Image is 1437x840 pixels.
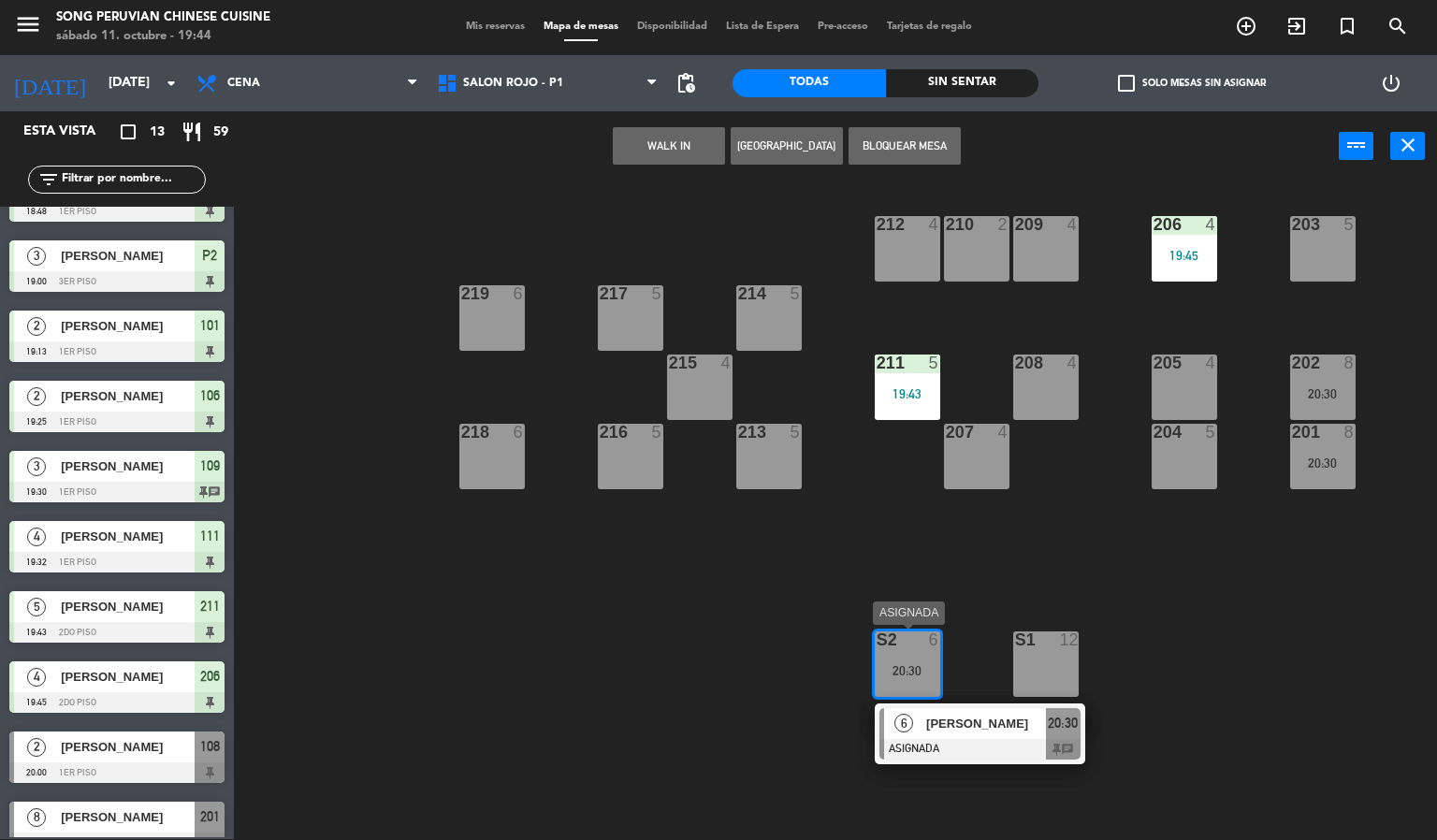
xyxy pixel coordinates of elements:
span: 211 [200,595,220,617]
span: 201 [200,805,220,828]
span: [PERSON_NAME] [61,597,195,616]
span: [PERSON_NAME] [61,386,195,406]
div: 8 [1344,355,1356,371]
span: Tarjetas de regalo [878,22,981,32]
i: search [1386,15,1409,37]
span: 2 [27,387,46,406]
div: S2 [877,631,878,648]
div: Song Peruvian Chinese Cuisine [56,8,270,27]
button: WALK IN [613,127,725,165]
i: menu [14,10,42,38]
div: 208 [1015,355,1016,371]
div: 5 [791,285,802,302]
span: 4 [27,668,46,687]
div: 20:30 [1290,387,1356,400]
i: exit_to_app [1285,15,1308,37]
span: [PERSON_NAME] [61,527,195,546]
input: Filtrar por nombre... [60,169,205,190]
div: 216 [600,424,601,441]
div: 5 [929,355,940,371]
div: sábado 11. octubre - 19:44 [56,27,270,46]
i: arrow_drop_down [160,72,182,94]
span: Cena [227,77,260,90]
span: 20:30 [1048,712,1078,734]
div: 5 [1206,424,1217,441]
span: P2 [202,244,217,267]
span: [PERSON_NAME] [61,667,195,687]
i: add_circle_outline [1235,15,1257,37]
span: 108 [200,735,220,758]
span: SALON ROJO - P1 [463,77,563,90]
div: 20:30 [875,664,940,677]
span: [PERSON_NAME] [61,246,195,266]
span: 3 [27,247,46,266]
i: filter_list [37,168,60,191]
i: power_settings_new [1380,72,1402,94]
span: 59 [213,122,228,143]
span: 3 [27,457,46,476]
div: 12 [1060,631,1079,648]
div: 214 [738,285,739,302]
div: 19:45 [1152,249,1217,262]
div: 4 [929,216,940,233]
span: pending_actions [675,72,697,94]
div: S1 [1015,631,1016,648]
button: power_input [1339,132,1373,160]
span: 206 [200,665,220,688]
i: close [1397,134,1419,156]
span: Lista de Espera [717,22,808,32]
span: 101 [200,314,220,337]
span: 5 [27,598,46,616]
div: 215 [669,355,670,371]
span: [PERSON_NAME] [61,456,195,476]
span: [PERSON_NAME] [61,316,195,336]
span: 109 [200,455,220,477]
span: Mis reservas [457,22,534,32]
div: 4 [1067,216,1079,233]
div: 4 [1206,216,1217,233]
div: Esta vista [9,121,135,143]
button: Bloquear Mesa [849,127,961,165]
div: 203 [1292,216,1293,233]
span: [PERSON_NAME] [61,807,195,827]
div: 5 [652,424,663,441]
div: ASIGNADA [873,601,945,625]
div: 218 [461,424,462,441]
div: 20:30 [1290,456,1356,470]
label: Solo mesas sin asignar [1118,75,1266,92]
div: Todas [733,69,886,97]
span: 13 [150,122,165,143]
div: 205 [1154,355,1154,371]
div: 6 [514,424,525,441]
div: 5 [652,285,663,302]
span: 6 [894,714,913,732]
div: 217 [600,285,601,302]
div: 4 [721,355,733,371]
div: 2 [998,216,1009,233]
button: menu [14,10,42,45]
div: 210 [946,216,947,233]
div: 207 [946,424,947,441]
div: 213 [738,424,739,441]
span: 111 [200,525,220,547]
span: 106 [200,384,220,407]
div: 6 [514,285,525,302]
span: check_box_outline_blank [1118,75,1135,92]
span: Mapa de mesas [534,22,628,32]
div: Sin sentar [886,69,1039,97]
i: restaurant [181,121,203,143]
span: 2 [27,317,46,336]
button: close [1390,132,1425,160]
div: 8 [1344,424,1356,441]
div: 209 [1015,216,1016,233]
div: 19:43 [875,387,940,400]
span: 8 [27,808,46,827]
span: [PERSON_NAME] [926,714,1046,733]
div: 4 [998,424,1009,441]
div: 202 [1292,355,1293,371]
i: turned_in_not [1336,15,1358,37]
i: crop_square [117,121,139,143]
div: 204 [1154,424,1154,441]
div: 201 [1292,424,1293,441]
div: 206 [1154,216,1154,233]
